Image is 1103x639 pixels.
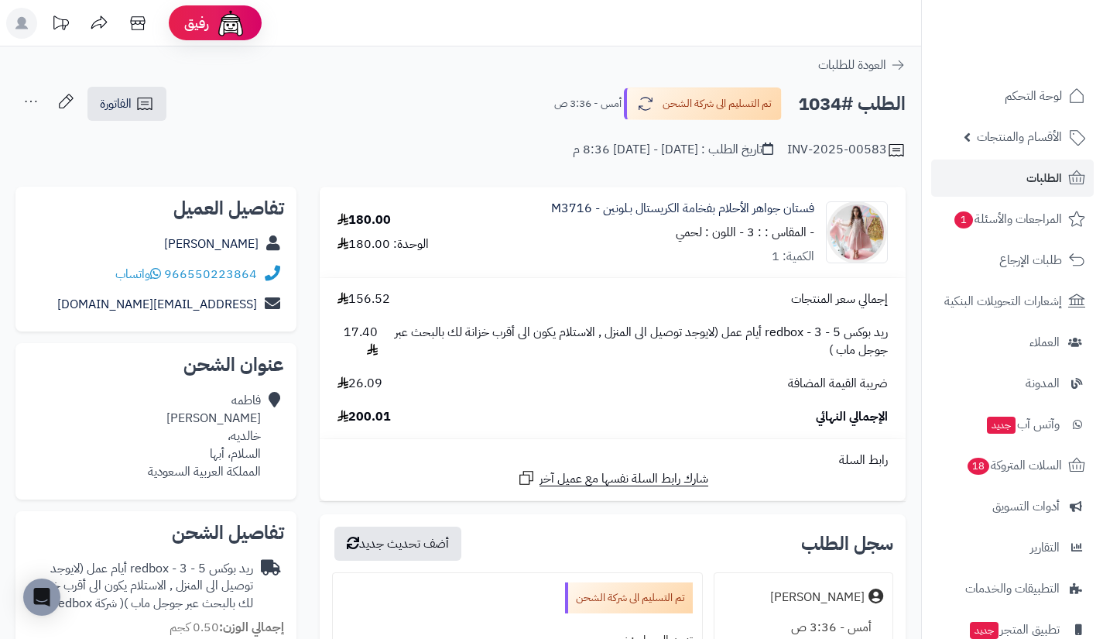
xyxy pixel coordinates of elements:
[337,290,390,308] span: 156.52
[1026,373,1060,394] span: المدونة
[770,589,865,606] div: [PERSON_NAME]
[565,582,693,613] div: تم التسليم الى شركة الشحن
[801,534,893,553] h3: سجل الطلب
[23,579,60,616] div: Open Intercom Messenger
[334,527,461,561] button: أضف تحديث جديد
[28,524,284,542] h2: تفاصيل الشحن
[46,594,124,613] span: ( شركة redbox )
[987,417,1016,434] span: جديد
[184,14,209,33] span: رفيق
[931,160,1094,197] a: الطلبات
[337,408,391,426] span: 200.01
[931,570,1094,607] a: التطبيقات والخدمات
[1005,85,1062,107] span: لوحة التحكم
[624,88,782,120] button: تم التسليم الى شركة الشحن
[965,578,1060,599] span: التطبيقات والخدمات
[816,408,888,426] span: الإجمالي النهائي
[985,414,1060,435] span: وآتس آب
[57,295,257,314] a: [EMAIL_ADDRESS][DOMAIN_NAME]
[326,452,899,469] div: رابط السلة
[953,208,1062,230] span: المراجعات والأسئلة
[517,469,708,488] a: شارك رابط السلة نفسها مع عميل آخر
[551,200,814,218] a: فستان جواهر الأحلام بفخامة الكريستال بـلونين - M3716
[337,235,429,253] div: الوحدة: 180.00
[931,447,1094,484] a: السلات المتروكة18
[100,94,132,113] span: الفاتورة
[148,392,261,480] div: فاطمه [PERSON_NAME] خالديه، السلام، أبها المملكة العربية السعودية
[818,56,886,74] span: العودة للطلبات
[966,455,1062,476] span: السلات المتروكة
[28,356,284,374] h2: عنوان الشحن
[999,249,1062,271] span: طلبات الإرجاع
[931,529,1094,566] a: التقارير
[944,290,1062,312] span: إشعارات التحويلات البنكية
[337,211,391,229] div: 180.00
[554,96,622,112] small: أمس - 3:36 ص
[818,56,906,74] a: العودة للطلبات
[393,324,888,359] span: ريد بوكس redbox - 3 - 5 أيام عمل (لايوجد توصيل الى المنزل , الاستلام يكون الى أقرب خزانة لك بالبح...
[931,242,1094,279] a: طلبات الإرجاع
[676,223,744,242] small: - اللون : لحمي
[931,324,1094,361] a: العملاء
[164,235,259,253] a: [PERSON_NAME]
[164,265,257,283] a: 966550223864
[791,290,888,308] span: إجمالي سعر المنتجات
[931,406,1094,443] a: وآتس آبجديد
[968,458,989,475] span: 18
[931,488,1094,525] a: أدوات التسويق
[28,560,253,613] div: ريد بوكس redbox - 3 - 5 أيام عمل (لايوجد توصيل الى المنزل , الاستلام يكون الى أقرب خزانة لك بالبح...
[87,87,166,121] a: الفاتورة
[115,265,161,283] a: واتساب
[1030,537,1060,558] span: التقارير
[215,8,246,39] img: ai-face.png
[931,283,1094,320] a: إشعارات التحويلات البنكية
[540,470,708,488] span: شارك رابط السلة نفسها مع عميل آخر
[992,496,1060,517] span: أدوات التسويق
[28,199,284,218] h2: تفاصيل العميل
[1026,167,1062,189] span: الطلبات
[573,141,773,159] div: تاريخ الطلب : [DATE] - [DATE] 8:36 م
[798,88,906,120] h2: الطلب #1034
[998,42,1088,74] img: logo-2.png
[931,365,1094,402] a: المدونة
[41,8,80,43] a: تحديثات المنصة
[787,141,906,160] div: INV-2025-00583
[977,126,1062,148] span: الأقسام والمنتجات
[970,622,999,639] span: جديد
[827,201,887,263] img: 1748092100-IMG_4850-90x90.jpeg
[772,248,814,266] div: الكمية: 1
[954,211,973,228] span: 1
[170,618,284,637] small: 0.50 كجم
[747,223,814,242] small: - المقاس : : 3
[1029,332,1060,353] span: العملاء
[788,375,888,393] span: ضريبة القيمة المضافة
[219,618,284,637] strong: إجمالي الوزن:
[931,77,1094,115] a: لوحة التحكم
[337,375,382,393] span: 26.09
[337,324,378,359] span: 17.40
[931,201,1094,238] a: المراجعات والأسئلة1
